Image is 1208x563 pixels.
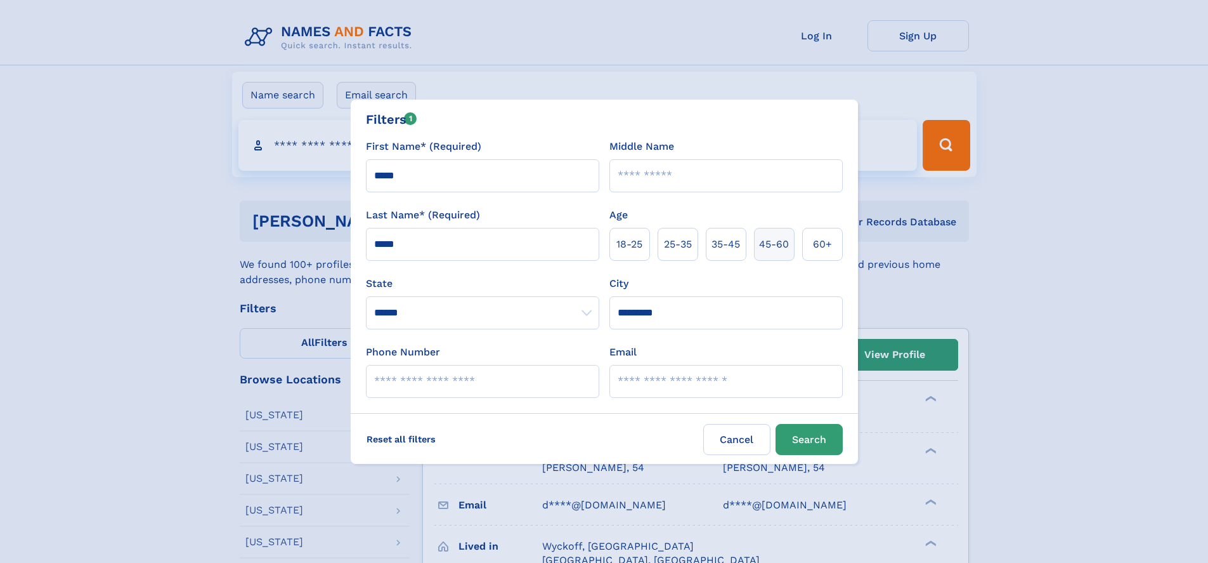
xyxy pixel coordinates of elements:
label: City [609,276,628,291]
span: 25‑35 [664,237,692,252]
span: 35‑45 [711,237,740,252]
label: Email [609,345,637,360]
label: Reset all filters [358,424,444,454]
span: 45‑60 [759,237,789,252]
span: 18‑25 [616,237,642,252]
label: Middle Name [609,139,674,154]
label: First Name* (Required) [366,139,481,154]
label: State [366,276,599,291]
button: Search [776,424,843,455]
label: Last Name* (Required) [366,208,480,223]
div: Filters [366,110,417,129]
label: Age [609,208,628,223]
span: 60+ [813,237,832,252]
label: Phone Number [366,345,440,360]
label: Cancel [703,424,770,455]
